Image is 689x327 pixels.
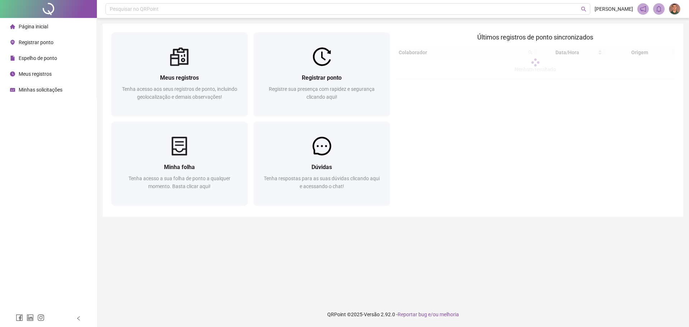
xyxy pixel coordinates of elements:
[97,302,689,327] footer: QRPoint © 2025 - 2.92.0 -
[269,86,375,100] span: Registre sua presença com rapidez e segurança clicando aqui!
[477,33,593,41] span: Últimos registros de ponto sincronizados
[364,312,380,317] span: Versão
[19,39,53,45] span: Registrar ponto
[254,32,390,116] a: Registrar pontoRegistre sua presença com rapidez e segurança clicando aqui!
[111,122,248,205] a: Minha folhaTenha acesso a sua folha de ponto a qualquer momento. Basta clicar aqui!
[10,40,15,45] span: environment
[128,176,230,189] span: Tenha acesso a sua folha de ponto a qualquer momento. Basta clicar aqui!
[164,164,195,170] span: Minha folha
[37,314,44,321] span: instagram
[640,6,646,12] span: notification
[10,56,15,61] span: file
[122,86,237,100] span: Tenha acesso aos seus registros de ponto, incluindo geolocalização e demais observações!
[10,87,15,92] span: schedule
[19,71,52,77] span: Meus registros
[19,55,57,61] span: Espelho de ponto
[27,314,34,321] span: linkedin
[111,32,248,116] a: Meus registrosTenha acesso aos seus registros de ponto, incluindo geolocalização e demais observa...
[302,74,342,81] span: Registrar ponto
[264,176,380,189] span: Tenha respostas para as suas dúvidas clicando aqui e acessando o chat!
[160,74,199,81] span: Meus registros
[656,6,662,12] span: bell
[10,71,15,76] span: clock-circle
[10,24,15,29] span: home
[581,6,586,12] span: search
[669,4,680,14] img: 67213
[398,312,459,317] span: Reportar bug e/ou melhoria
[76,316,81,321] span: left
[19,87,62,93] span: Minhas solicitações
[16,314,23,321] span: facebook
[595,5,633,13] span: [PERSON_NAME]
[311,164,332,170] span: Dúvidas
[254,122,390,205] a: DúvidasTenha respostas para as suas dúvidas clicando aqui e acessando o chat!
[19,24,48,29] span: Página inicial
